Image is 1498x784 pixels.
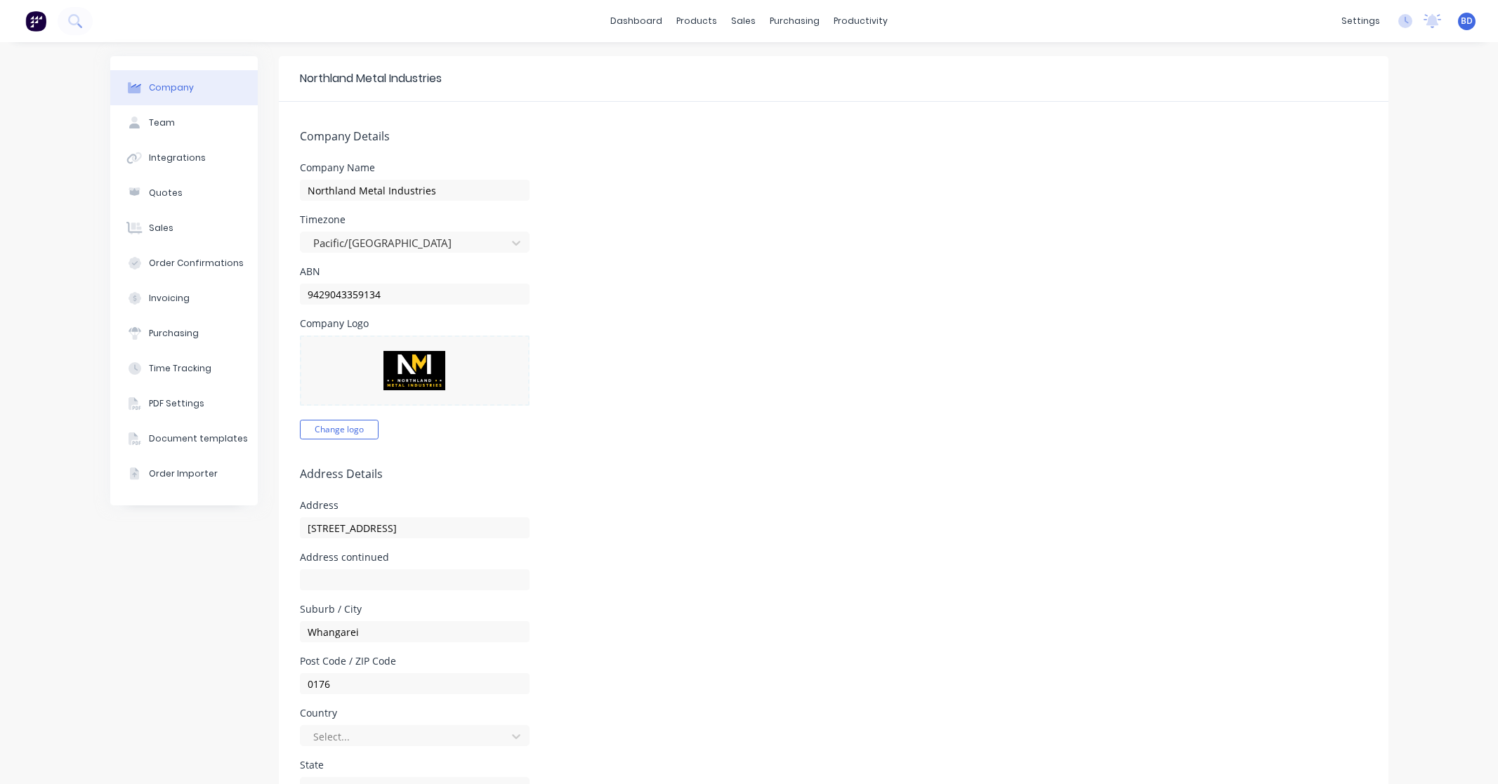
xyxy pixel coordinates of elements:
[300,552,530,562] div: Address continued
[763,11,827,32] div: purchasing
[149,222,173,234] div: Sales
[149,152,206,164] div: Integrations
[149,257,244,270] div: Order Confirmations
[110,211,258,246] button: Sales
[149,432,248,445] div: Document templates
[300,467,1367,481] h5: Address Details
[110,421,258,456] button: Document templates
[110,140,258,175] button: Integrations
[300,500,530,510] div: Address
[300,267,530,277] div: ABN
[669,11,724,32] div: products
[110,175,258,211] button: Quotes
[110,351,258,386] button: Time Tracking
[149,397,204,410] div: PDF Settings
[110,281,258,316] button: Invoicing
[300,708,530,718] div: Country
[110,386,258,421] button: PDF Settings
[300,656,530,666] div: Post Code / ZIP Code
[300,319,530,328] div: Company Logo
[110,316,258,351] button: Purchasing
[724,11,763,32] div: sales
[300,215,530,225] div: Timezone
[149,327,199,340] div: Purchasing
[149,467,218,480] div: Order Importer
[110,456,258,491] button: Order Importer
[1461,15,1473,27] span: BD
[149,117,175,129] div: Team
[300,420,379,439] button: Change logo
[300,604,530,614] div: Suburb / City
[149,81,194,94] div: Company
[300,130,1367,143] h5: Company Details
[300,163,530,173] div: Company Name
[1334,11,1387,32] div: settings
[149,362,211,375] div: Time Tracking
[603,11,669,32] a: dashboard
[827,11,895,32] div: productivity
[149,187,183,199] div: Quotes
[25,11,46,32] img: Factory
[149,292,190,305] div: Invoicing
[110,70,258,105] button: Company
[300,760,530,770] div: State
[110,246,258,281] button: Order Confirmations
[300,70,442,87] div: Northland Metal Industries
[110,105,258,140] button: Team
